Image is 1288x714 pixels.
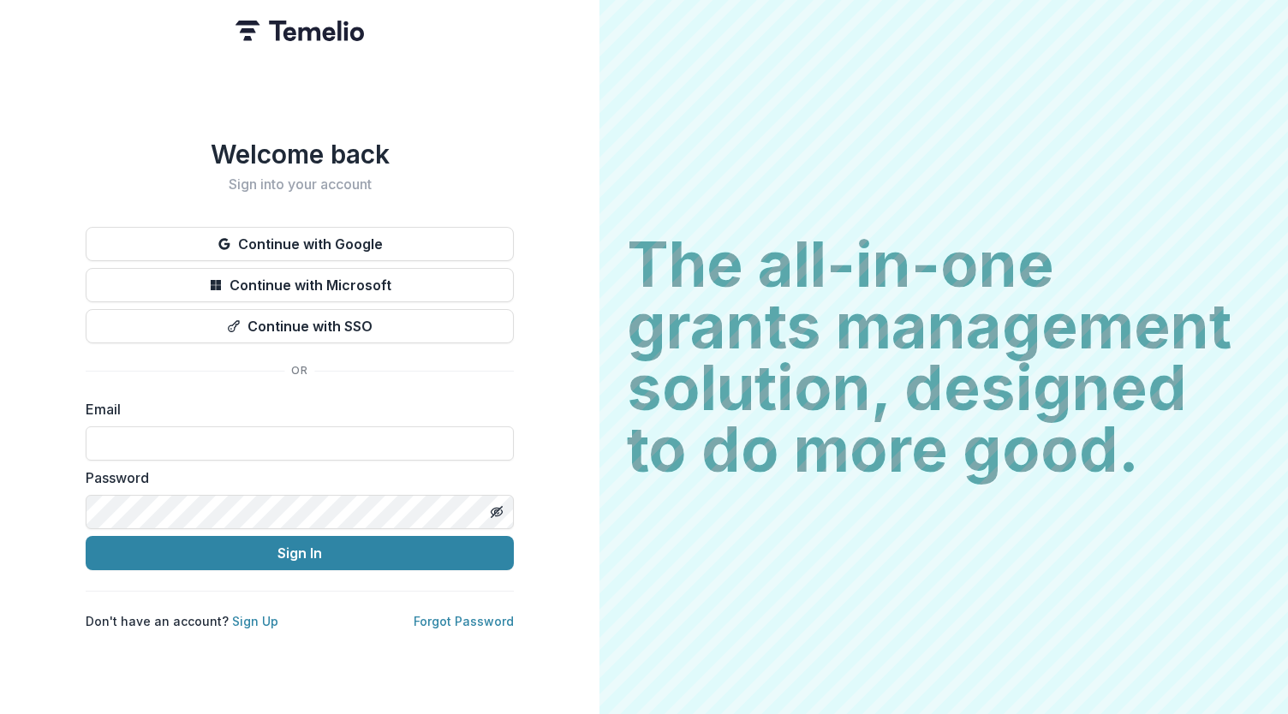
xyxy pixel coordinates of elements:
a: Sign Up [232,614,278,628]
button: Continue with SSO [86,309,514,343]
label: Password [86,467,504,488]
p: Don't have an account? [86,612,278,630]
button: Sign In [86,536,514,570]
button: Continue with Microsoft [86,268,514,302]
h1: Welcome back [86,139,514,170]
button: Toggle password visibility [483,498,510,526]
label: Email [86,399,504,419]
img: Temelio [236,21,364,41]
h2: Sign into your account [86,176,514,193]
button: Continue with Google [86,227,514,261]
a: Forgot Password [414,614,514,628]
